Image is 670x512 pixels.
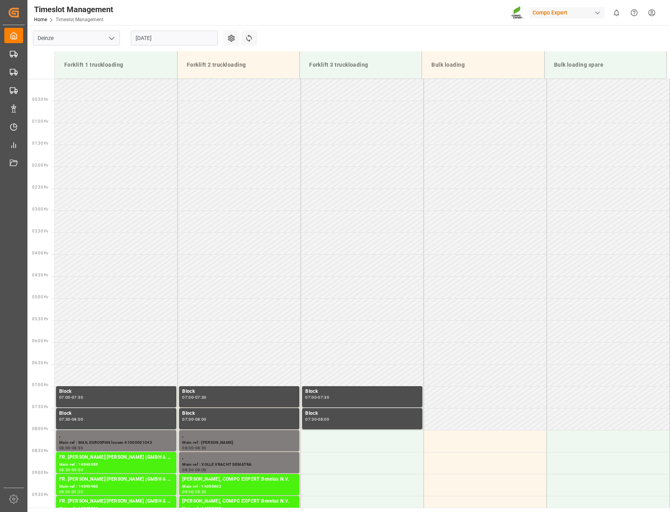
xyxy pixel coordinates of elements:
[59,476,173,483] div: FR. [PERSON_NAME] [PERSON_NAME] (GMBH & CO.) KG, COMPO EXPERT Benelux N.V.
[59,505,173,512] div: Main ref : 14048961
[182,476,296,483] div: [PERSON_NAME], COMPO EXPERT Benelux N.V.
[317,396,318,399] div: -
[182,388,296,396] div: Block
[32,273,48,277] span: 04:30 Hr
[195,490,206,494] div: 09:30
[71,396,72,399] div: -
[72,418,83,421] div: 08:00
[59,446,71,450] div: 08:00
[529,5,608,20] button: Compo Expert
[182,439,296,446] div: Main ref : [PERSON_NAME]
[59,410,173,418] div: Block
[32,383,48,387] span: 07:00 Hr
[59,483,173,490] div: Main ref : 14048960
[195,418,206,421] div: 08:00
[182,483,296,490] div: Main ref : 14050602
[59,388,173,396] div: Block
[32,97,48,102] span: 00:30 Hr
[72,446,83,450] div: 08:30
[182,418,194,421] div: 07:30
[182,454,296,461] div: ,
[33,31,120,45] input: Type to search/select
[32,317,48,321] span: 05:30 Hr
[32,251,48,255] span: 04:00 Hr
[32,207,48,211] span: 03:00 Hr
[305,388,419,396] div: Block
[32,492,48,497] span: 09:30 Hr
[305,418,317,421] div: 07:30
[71,446,72,450] div: -
[59,396,71,399] div: 07:00
[194,418,195,421] div: -
[71,490,72,494] div: -
[195,446,206,450] div: 08:30
[71,418,72,421] div: -
[182,432,296,439] div: ,
[428,58,538,72] div: Bulk loading
[182,396,194,399] div: 07:00
[59,497,173,505] div: FR. [PERSON_NAME] [PERSON_NAME] (GMBH & CO.) KG, COMPO EXPERT Benelux N.V.
[61,58,171,72] div: Forklift 1 truckloading
[34,17,47,22] a: Home
[32,163,48,167] span: 02:00 Hr
[32,361,48,365] span: 06:30 Hr
[59,439,173,446] div: Main ref : MAIL EUROSPAN lossen 61000001043
[32,448,48,453] span: 08:30 Hr
[306,58,415,72] div: Forklift 3 truckloading
[32,405,48,409] span: 07:30 Hr
[305,396,317,399] div: 07:00
[71,468,72,472] div: -
[72,396,83,399] div: 07:30
[194,396,195,399] div: -
[59,454,173,461] div: FR. [PERSON_NAME] [PERSON_NAME] (GMBH & CO.) KG, COMPO EXPERT Benelux N.V.
[182,461,296,468] div: Main ref : VOLLE VRACHT DEMATRA
[194,490,195,494] div: -
[59,432,173,439] div: ,
[32,470,48,475] span: 09:00 Hr
[34,4,113,15] div: Timeslot Management
[317,418,318,421] div: -
[32,185,48,189] span: 02:30 Hr
[305,410,419,418] div: Block
[32,427,48,431] span: 08:00 Hr
[59,490,71,494] div: 09:00
[182,505,296,512] div: Main ref : 14050603
[182,410,296,418] div: Block
[182,446,194,450] div: 08:00
[32,229,48,233] span: 03:30 Hr
[182,468,194,472] div: 08:30
[625,4,643,22] button: Help Center
[32,141,48,145] span: 01:30 Hr
[529,7,605,18] div: Compo Expert
[511,6,524,20] img: Screenshot%202023-09-29%20at%2010.02.21.png_1712312052.png
[59,461,173,468] div: Main ref : 14048959
[72,468,83,472] div: 09:00
[551,58,660,72] div: Bulk loading spare
[195,468,206,472] div: 09:00
[318,418,329,421] div: 08:00
[194,468,195,472] div: -
[184,58,293,72] div: Forklift 2 truckloading
[32,295,48,299] span: 05:00 Hr
[195,396,206,399] div: 07:30
[182,497,296,505] div: [PERSON_NAME], COMPO EXPERT Benelux N.V.
[59,418,71,421] div: 07:30
[131,31,218,45] input: DD.MM.YYYY
[318,396,329,399] div: 07:30
[72,490,83,494] div: 09:30
[105,32,117,44] button: open menu
[194,446,195,450] div: -
[32,339,48,343] span: 06:00 Hr
[59,468,71,472] div: 08:30
[608,4,625,22] button: show 0 new notifications
[182,490,194,494] div: 09:00
[32,119,48,123] span: 01:00 Hr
